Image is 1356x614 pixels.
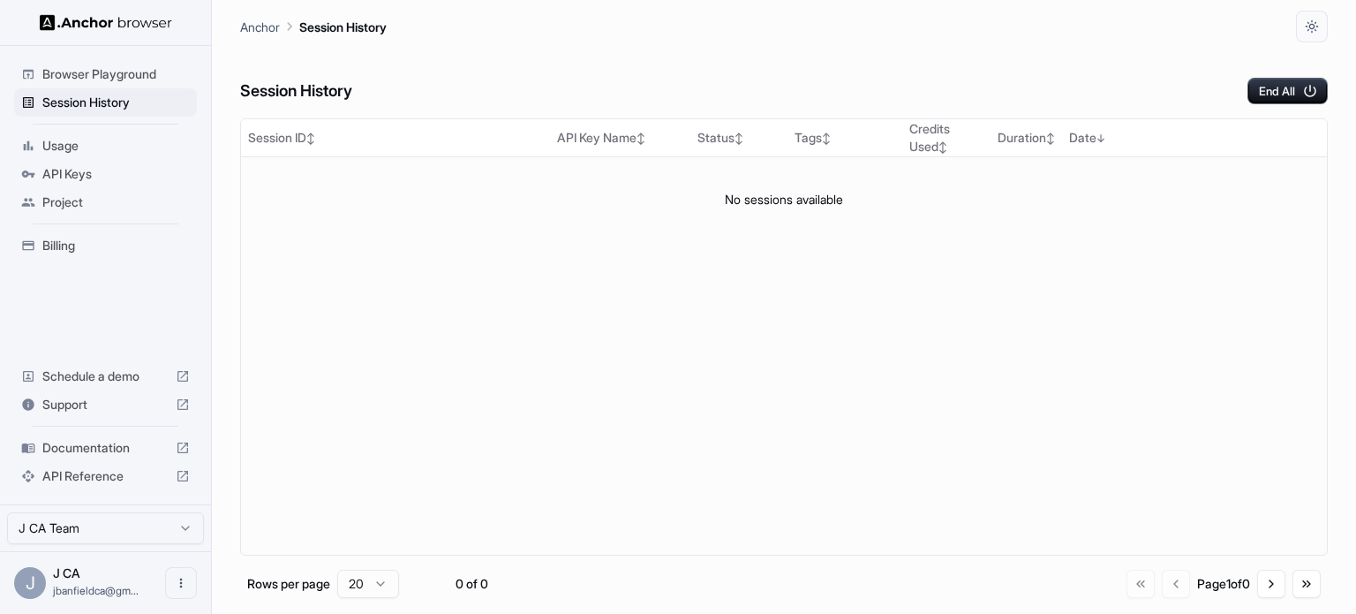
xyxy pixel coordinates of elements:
[14,188,197,216] div: Project
[938,140,947,154] span: ↕
[299,18,387,36] p: Session History
[42,368,169,385] span: Schedule a demo
[40,14,172,31] img: Anchor Logo
[14,390,197,419] div: Support
[1197,575,1250,593] div: Page 1 of 0
[42,137,190,155] span: Usage
[42,65,190,83] span: Browser Playground
[53,584,139,597] span: jbanfieldca@gmail.com
[42,396,169,413] span: Support
[1069,129,1205,147] div: Date
[14,88,197,117] div: Session History
[14,462,197,490] div: API Reference
[42,165,190,183] span: API Keys
[306,132,315,145] span: ↕
[14,567,46,599] div: J
[240,17,387,36] nav: breadcrumb
[637,132,645,145] span: ↕
[795,129,895,147] div: Tags
[240,18,280,36] p: Anchor
[1046,132,1055,145] span: ↕
[909,120,983,155] div: Credits Used
[697,129,780,147] div: Status
[427,575,516,593] div: 0 of 0
[557,129,684,147] div: API Key Name
[14,362,197,390] div: Schedule a demo
[42,237,190,254] span: Billing
[14,434,197,462] div: Documentation
[14,160,197,188] div: API Keys
[240,79,352,104] h6: Session History
[165,567,197,599] button: Open menu
[42,467,169,485] span: API Reference
[53,565,80,580] span: J CA
[1096,132,1105,145] span: ↓
[42,94,190,111] span: Session History
[248,129,543,147] div: Session ID
[14,231,197,260] div: Billing
[14,132,197,160] div: Usage
[1247,78,1328,104] button: End All
[998,129,1055,147] div: Duration
[247,575,330,593] p: Rows per page
[42,193,190,211] span: Project
[241,157,1327,242] td: No sessions available
[14,60,197,88] div: Browser Playground
[822,132,831,145] span: ↕
[734,132,743,145] span: ↕
[42,439,169,457] span: Documentation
